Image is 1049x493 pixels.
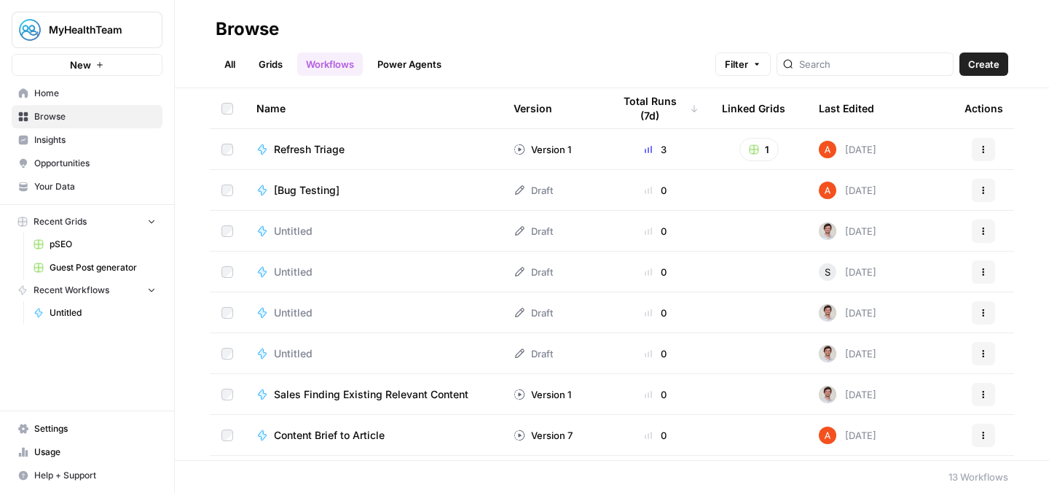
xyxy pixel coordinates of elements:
span: Refresh Triage [274,142,345,157]
a: Grids [250,53,291,76]
div: 0 [613,265,699,279]
div: [DATE] [819,182,876,199]
span: Sales Finding Existing Relevant Content [274,387,468,402]
img: tdmuw9wfe40fkwq84phcceuazoww [819,222,836,240]
div: [DATE] [819,427,876,444]
div: [DATE] [819,141,876,158]
span: Browse [34,110,156,123]
div: Draft [514,265,553,279]
div: [DATE] [819,386,876,403]
img: tdmuw9wfe40fkwq84phcceuazoww [819,345,836,362]
span: Untitled [274,346,313,361]
a: Sales Finding Existing Relevant Content [256,387,490,402]
span: Usage [34,446,156,459]
a: Power Agents [369,53,450,76]
button: Create [959,53,1008,76]
span: Settings [34,422,156,435]
a: [Bug Testing] [256,183,490,198]
button: Help + Support [12,464,162,487]
div: [DATE] [819,222,876,240]
div: 3 [613,142,699,157]
span: MyHealthTeam [49,23,137,37]
span: S [825,265,830,279]
div: 0 [613,306,699,320]
div: [DATE] [819,304,876,322]
div: Linked Grids [722,88,785,128]
div: Total Runs (7d) [613,88,699,128]
div: Name [256,88,490,128]
input: Search [799,57,947,71]
a: Content Brief to Article [256,428,490,443]
a: Untitled [256,346,490,361]
a: Settings [12,417,162,440]
button: 1 [739,138,779,161]
div: 0 [613,387,699,402]
a: Home [12,82,162,105]
a: pSEO [27,233,162,256]
a: Insights [12,128,162,152]
span: [Bug Testing] [274,183,339,198]
button: Recent Grids [12,211,162,233]
a: Opportunities [12,152,162,175]
div: [DATE] [819,263,876,281]
div: Version 7 [514,428,573,443]
span: Untitled [274,224,313,238]
span: pSEO [50,238,156,251]
div: Last Edited [819,88,874,128]
span: Untitled [274,265,313,279]
img: cje7zb9ux0f2nqyv5qqgv3u0jxek [819,427,836,444]
span: Guest Post generator [50,261,156,274]
span: Untitled [274,306,313,320]
button: Filter [715,53,771,76]
div: 13 Workflows [948,470,1008,484]
div: 0 [613,428,699,443]
span: Content Brief to Article [274,428,385,443]
span: New [70,58,91,72]
img: tdmuw9wfe40fkwq84phcceuazoww [819,386,836,403]
div: 0 [613,346,699,361]
div: Browse [216,18,279,41]
a: Refresh Triage [256,142,490,157]
img: cje7zb9ux0f2nqyv5qqgv3u0jxek [819,141,836,158]
span: Insights [34,133,156,147]
div: Actions [964,88,1003,128]
span: Recent Grids [34,215,87,228]
span: Recent Workflows [34,284,109,297]
a: Workflows [297,53,363,76]
a: Untitled [256,224,490,238]
div: Version 1 [514,387,571,402]
div: Version 1 [514,142,571,157]
span: Your Data [34,180,156,193]
a: Usage [12,440,162,464]
span: Create [968,57,999,71]
span: Home [34,87,156,100]
img: cje7zb9ux0f2nqyv5qqgv3u0jxek [819,182,836,199]
div: Version [514,88,552,128]
a: Browse [12,105,162,128]
div: Draft [514,224,553,238]
span: Help + Support [34,469,156,482]
a: Your Data [12,175,162,198]
div: 0 [613,224,699,238]
div: [DATE] [819,345,876,362]
button: New [12,54,162,76]
a: Guest Post generator [27,256,162,279]
img: tdmuw9wfe40fkwq84phcceuazoww [819,304,836,322]
button: Workspace: MyHealthTeam [12,12,162,48]
div: Draft [514,306,553,320]
span: Opportunities [34,157,156,170]
button: Recent Workflows [12,279,162,301]
div: Draft [514,346,553,361]
a: All [216,53,244,76]
span: Filter [725,57,748,71]
a: Untitled [256,265,490,279]
a: Untitled [256,306,490,320]
div: Draft [514,183,553,198]
a: Untitled [27,301,162,325]
div: 0 [613,183,699,198]
span: Untitled [50,306,156,319]
img: MyHealthTeam Logo [17,17,43,43]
